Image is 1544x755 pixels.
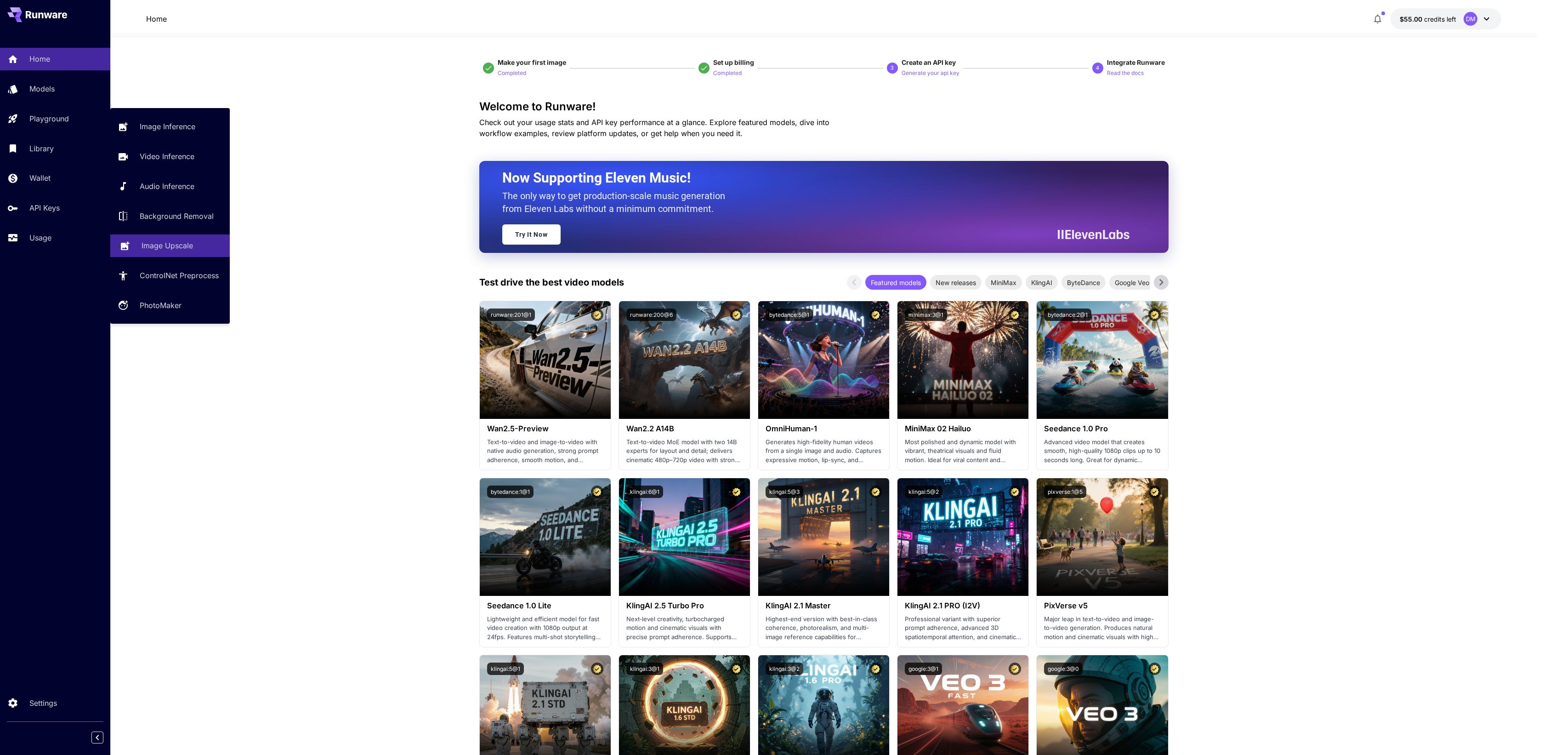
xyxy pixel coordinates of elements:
button: Certified Model – Vetted for best performance and includes a commercial license. [591,309,603,321]
h3: Welcome to Runware! [479,100,1169,113]
span: Make your first image [498,58,566,66]
p: Wallet [29,172,51,183]
img: alt [480,478,611,596]
h3: KlingAI 2.5 Turbo Pro [626,601,743,610]
button: Certified Model – Vetted for best performance and includes a commercial license. [869,486,882,498]
button: Certified Model – Vetted for best performance and includes a commercial license. [869,309,882,321]
span: credits left [1424,15,1456,23]
span: Set up billing [713,58,754,66]
div: DM [1464,12,1477,26]
img: alt [1037,478,1168,596]
button: Certified Model – Vetted for best performance and includes a commercial license. [1009,486,1021,498]
h3: Wan2.5-Preview [487,424,603,433]
button: google:3@1 [905,663,942,675]
p: PhotoMaker [140,300,182,311]
span: Check out your usage stats and API key performance at a glance. Explore featured models, dive int... [479,118,829,138]
button: google:3@0 [1044,663,1083,675]
button: Certified Model – Vetted for best performance and includes a commercial license. [730,486,743,498]
p: Text-to-video MoE model with two 14B experts for layout and detail; delivers cinematic 480p–720p ... [626,438,743,465]
button: klingai:5@2 [905,486,942,498]
button: minimax:3@1 [905,309,947,321]
span: Featured models [865,278,926,287]
img: alt [1037,301,1168,419]
img: alt [480,301,611,419]
h3: Seedance 1.0 Pro [1044,424,1160,433]
button: klingai:3@1 [626,663,663,675]
p: Professional variant with superior prompt adherence, advanced 3D spatiotemporal attention, and ci... [905,615,1021,642]
p: 4 [1096,64,1099,72]
span: $55.00 [1400,15,1424,23]
p: Most polished and dynamic model with vibrant, theatrical visuals and fluid motion. Ideal for vira... [905,438,1021,465]
button: Certified Model – Vetted for best performance and includes a commercial license. [1148,309,1161,321]
button: Certified Model – Vetted for best performance and includes a commercial license. [730,309,743,321]
button: $55.00 [1391,8,1501,29]
span: MiniMax [985,278,1022,287]
a: Video Inference [110,145,230,168]
p: Playground [29,113,69,124]
p: Lightweight and efficient model for fast video creation with 1080p output at 24fps. Features mult... [487,615,603,642]
img: alt [897,301,1028,419]
a: Try It Now [502,224,561,245]
p: Home [29,53,50,64]
span: Create an API key [902,58,956,66]
button: Certified Model – Vetted for best performance and includes a commercial license. [1009,663,1021,675]
button: klingai:5@1 [487,663,524,675]
p: Completed [498,69,526,78]
p: Read the docs [1107,69,1144,78]
p: Audio Inference [140,181,194,192]
button: Certified Model – Vetted for best performance and includes a commercial license. [869,663,882,675]
div: $55.00 [1400,14,1456,24]
button: klingai:3@2 [766,663,803,675]
p: Test drive the best video models [479,275,624,289]
img: alt [619,478,750,596]
p: Completed [713,69,742,78]
h3: MiniMax 02 Hailuo [905,424,1021,433]
p: Generates high-fidelity human videos from a single image and audio. Captures expressive motion, l... [766,438,882,465]
button: Collapse sidebar [91,732,103,744]
p: Next‑level creativity, turbocharged motion and cinematic visuals with precise prompt adherence. S... [626,615,743,642]
span: KlingAI [1026,278,1058,287]
img: alt [619,301,750,419]
p: Library [29,143,54,154]
p: Image Upscale [142,240,193,251]
button: Certified Model – Vetted for best performance and includes a commercial license. [1148,663,1161,675]
p: Major leap in text-to-video and image-to-video generation. Produces natural motion and cinematic ... [1044,615,1160,642]
span: Integrate Runware [1107,58,1165,66]
button: bytedance:2@1 [1044,309,1091,321]
a: Background Removal [110,205,230,227]
button: bytedance:5@1 [766,309,813,321]
button: Certified Model – Vetted for best performance and includes a commercial license. [1148,486,1161,498]
p: 3 [891,64,894,72]
span: Google Veo [1109,278,1155,287]
h3: OmniHuman‑1 [766,424,882,433]
span: ByteDance [1061,278,1106,287]
h3: Wan2.2 A14B [626,424,743,433]
p: Settings [29,698,57,709]
div: Collapse sidebar [98,729,110,746]
img: alt [897,478,1028,596]
nav: breadcrumb [146,13,167,24]
button: runware:200@6 [626,309,676,321]
button: klingai:5@3 [766,486,803,498]
h3: KlingAI 2.1 PRO (I2V) [905,601,1021,610]
span: New releases [930,278,982,287]
p: Usage [29,232,51,243]
p: Video Inference [140,151,194,162]
p: Image Inference [140,121,195,132]
h3: Seedance 1.0 Lite [487,601,603,610]
button: runware:201@1 [487,309,535,321]
img: alt [758,478,889,596]
p: API Keys [29,202,60,213]
a: Audio Inference [110,175,230,198]
button: klingai:6@1 [626,486,663,498]
button: Certified Model – Vetted for best performance and includes a commercial license. [1009,309,1021,321]
h2: Now Supporting Eleven Music! [502,169,1123,187]
h3: PixVerse v5 [1044,601,1160,610]
button: Certified Model – Vetted for best performance and includes a commercial license. [591,663,603,675]
button: bytedance:1@1 [487,486,534,498]
p: Text-to-video and image-to-video with native audio generation, strong prompt adherence, smooth mo... [487,438,603,465]
a: Image Inference [110,115,230,138]
p: Generate your api key [902,69,959,78]
p: ControlNet Preprocess [140,270,219,281]
p: Background Removal [140,211,214,222]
